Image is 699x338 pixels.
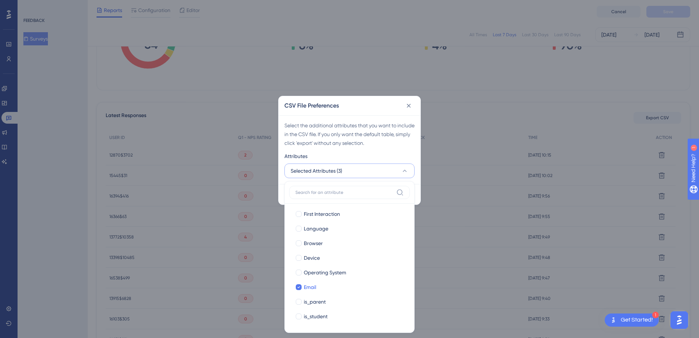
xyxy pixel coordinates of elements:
[295,189,393,195] input: Search for an attribute
[609,316,618,324] img: launcher-image-alternative-text
[17,2,46,11] span: Need Help?
[304,297,326,306] span: is_parent
[291,166,342,175] span: Selected Attributes (3)
[284,101,339,110] h2: CSV File Preferences
[284,152,307,161] span: Attributes
[304,283,316,292] span: Email
[304,268,346,277] span: Operating System
[304,210,340,218] span: First Interaction
[652,312,659,318] div: 1
[668,309,690,331] iframe: UserGuiding AI Assistant Launcher
[605,313,659,327] div: Open Get Started! checklist, remaining modules: 1
[284,121,415,147] div: Select the additional attributes that you want to include in the CSV file. If you only want the d...
[304,239,323,248] span: Browser
[621,316,653,324] div: Get Started!
[304,224,328,233] span: Language
[51,4,53,10] div: 1
[304,327,371,335] span: is_user_from_primary_school
[304,312,328,321] span: is_student
[304,253,320,262] span: Device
